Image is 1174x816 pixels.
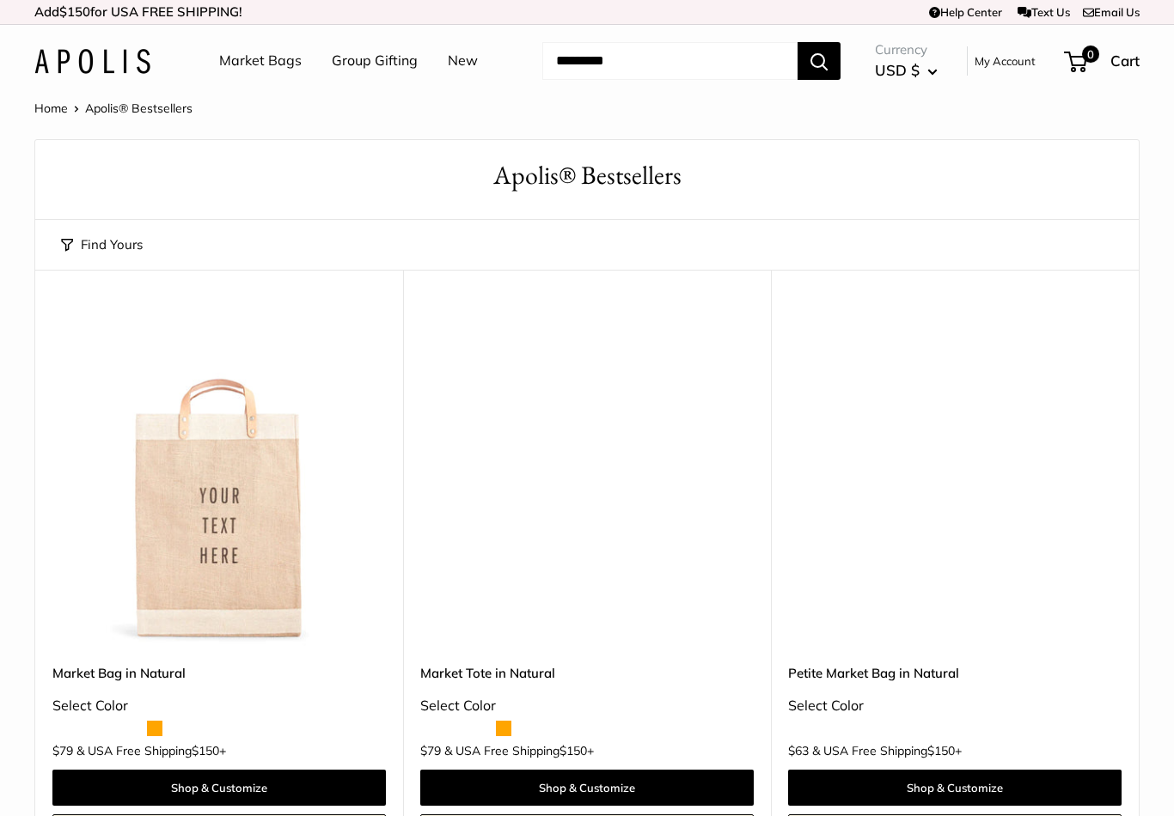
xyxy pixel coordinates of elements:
a: Text Us [1018,5,1070,19]
a: Shop & Customize [52,770,386,806]
a: Market Tote in Natural [420,663,754,683]
a: My Account [975,51,1036,71]
span: Apolis® Bestsellers [85,100,193,116]
span: $150 [59,3,90,20]
img: Apolis [34,49,150,74]
button: Search [798,42,841,80]
span: $150 [192,743,219,758]
img: Market Bag in Natural [52,313,386,646]
a: Petite Market Bag in Naturaldescription_Effortless style that elevates every moment [788,313,1122,646]
a: 0 Cart [1066,47,1140,75]
span: $63 [788,743,809,758]
nav: Breadcrumb [34,97,193,119]
a: Help Center [929,5,1002,19]
a: Market Bags [219,48,302,74]
input: Search... [542,42,798,80]
button: Find Yours [61,233,143,257]
a: Market Bag in Natural [52,663,386,683]
span: $79 [420,743,441,758]
button: USD $ [875,57,938,84]
span: $150 [559,743,587,758]
a: description_Make it yours with custom printed text.Market Tote in Natural [420,313,754,646]
a: Group Gifting [332,48,418,74]
span: & USA Free Shipping + [812,745,962,757]
span: Currency [875,38,938,62]
div: Select Color [52,693,386,719]
a: Shop & Customize [420,770,754,806]
h1: Apolis® Bestsellers [61,157,1113,194]
span: & USA Free Shipping + [444,745,594,757]
span: & USA Free Shipping + [76,745,226,757]
a: Market Bag in NaturalMarket Bag in Natural [52,313,386,646]
span: $79 [52,743,73,758]
div: Select Color [420,693,754,719]
span: 0 [1082,46,1099,63]
span: USD $ [875,61,920,79]
span: Cart [1110,52,1140,70]
a: Petite Market Bag in Natural [788,663,1122,683]
span: $150 [927,743,955,758]
a: Home [34,100,68,116]
a: Shop & Customize [788,770,1122,806]
a: New [448,48,478,74]
div: Select Color [788,693,1122,719]
a: Email Us [1083,5,1140,19]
